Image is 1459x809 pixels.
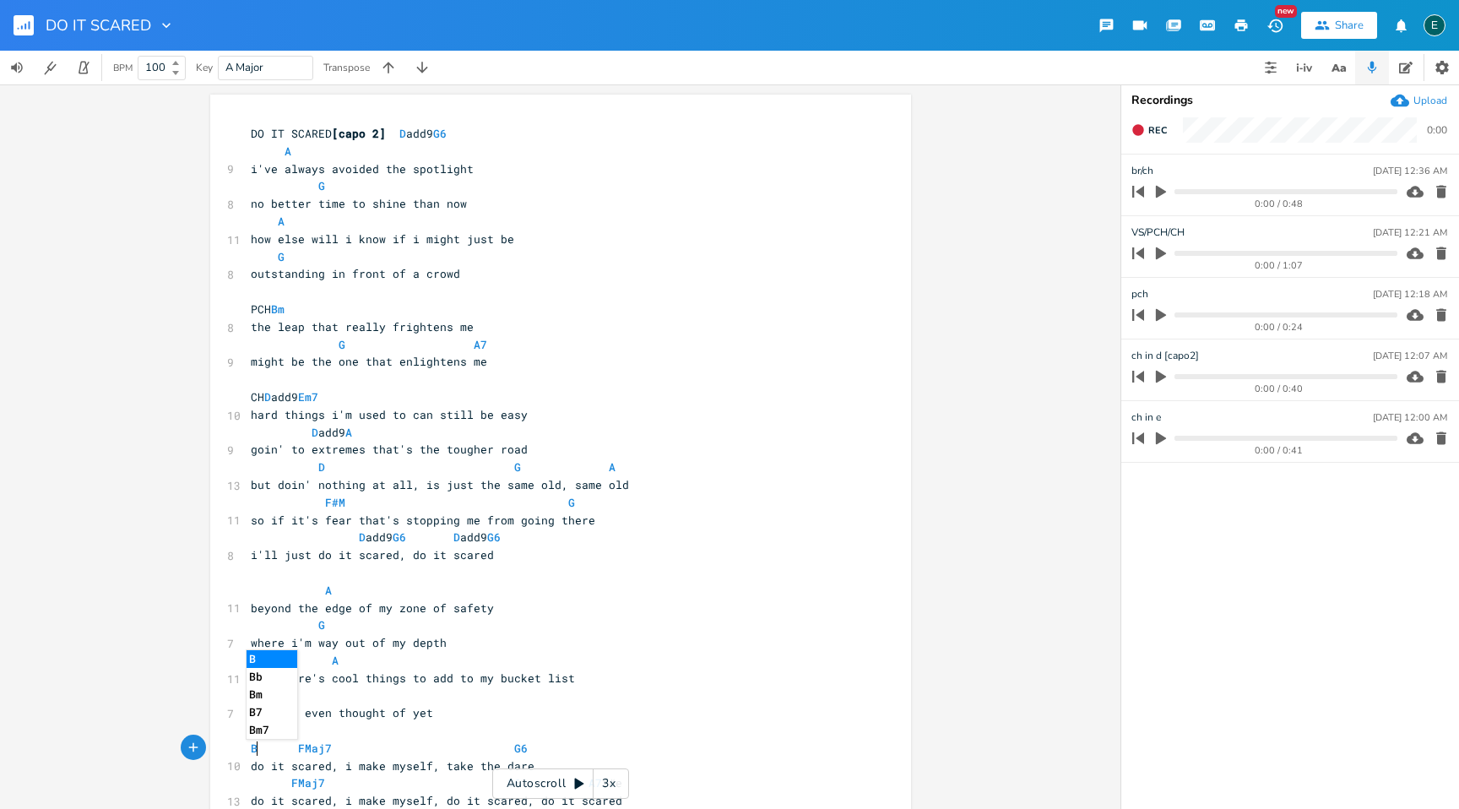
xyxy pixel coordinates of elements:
[609,459,616,475] span: A
[325,583,332,598] span: A
[339,337,345,352] span: G
[278,214,285,229] span: A
[359,529,366,545] span: D
[318,617,325,633] span: G
[251,793,622,808] span: do it scared, i make myself, do it scared, do it scared
[251,389,318,404] span: CH add9
[514,741,528,756] span: G6
[453,529,460,545] span: D
[291,775,325,790] span: FMaj7
[1373,351,1447,361] div: [DATE] 12:07 AM
[251,600,494,616] span: beyond the edge of my zone of safety
[1258,10,1292,41] button: New
[1148,124,1167,137] span: Rec
[318,178,325,193] span: G
[251,741,258,756] span: B
[487,529,501,545] span: G6
[345,425,352,440] span: A
[251,671,575,686] span: bet there's cool things to add to my bucket list
[251,513,595,528] span: so if it's fear that's stopping me from going there
[433,126,447,141] span: G6
[251,161,474,176] span: i've always avoided the spotlight
[247,686,297,703] li: Bm
[318,459,325,475] span: D
[298,741,332,756] span: FMaj7
[1131,410,1161,426] span: ch in e
[1391,91,1447,110] button: Upload
[1161,446,1397,455] div: 0:00 / 0:41
[251,635,447,650] span: where i'm way out of my depth
[285,144,291,159] span: A
[251,547,494,562] span: i'll just do it scared, do it scared
[251,407,528,422] span: hard things i'm used to can still be easy
[399,126,406,141] span: D
[1131,286,1148,302] span: pch
[225,60,263,75] span: A Major
[196,62,213,73] div: Key
[247,703,297,721] li: B7
[474,337,487,352] span: A7
[594,768,624,799] div: 3x
[251,196,467,211] span: no better time to shine than now
[251,354,487,369] span: might be the one that enlightens me
[1131,163,1153,179] span: br/ch
[251,301,305,317] span: PCH
[1373,228,1447,237] div: [DATE] 12:21 AM
[1161,384,1397,394] div: 0:00 / 0:40
[1413,94,1447,107] div: Upload
[1424,6,1445,45] button: E
[298,389,318,404] span: Em7
[1161,261,1397,270] div: 0:00 / 1:07
[1131,225,1185,241] span: VS/PCH/CH
[1427,125,1447,135] div: 0:00
[312,425,318,440] span: D
[1373,290,1447,299] div: [DATE] 12:18 AM
[492,768,629,799] div: Autoscroll
[251,775,622,790] span: f#e
[278,249,285,264] span: G
[251,319,474,334] span: the leap that really frightens me
[247,650,297,668] li: B
[113,63,133,73] div: BPM
[46,18,151,33] span: DO IT SCARED
[251,758,534,774] span: do it scared, i make myself, take the dare
[332,126,386,141] span: [capo 2]
[251,477,629,492] span: but doin' nothing at all, is just the same old, same old
[251,126,453,141] span: DO IT SCARED add9
[247,721,297,739] li: Bm7
[568,495,575,510] span: G
[251,231,514,247] span: how else will i know if i might just be
[393,529,406,545] span: G6
[271,301,285,317] span: Bm
[325,495,345,510] span: F#M
[1335,18,1364,33] div: Share
[251,425,352,440] span: add9
[323,62,370,73] div: Transpose
[514,459,521,475] span: G
[251,442,528,457] span: goin' to extremes that's the tougher road
[1131,95,1449,106] div: Recordings
[251,529,507,545] span: add9 add9
[251,705,433,720] span: i ain't even thought of yet
[1373,166,1447,176] div: [DATE] 12:36 AM
[1275,5,1297,18] div: New
[264,389,271,404] span: D
[332,653,339,668] span: A
[247,668,297,686] li: Bb
[1125,117,1174,144] button: Rec
[251,266,460,281] span: outstanding in front of a crowd
[1161,323,1397,332] div: 0:00 / 0:24
[1373,413,1447,422] div: [DATE] 12:00 AM
[1161,199,1397,209] div: 0:00 / 0:48
[1424,14,1445,36] div: edenmusic
[1131,348,1199,364] span: ch in d [capo2]
[1301,12,1377,39] button: Share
